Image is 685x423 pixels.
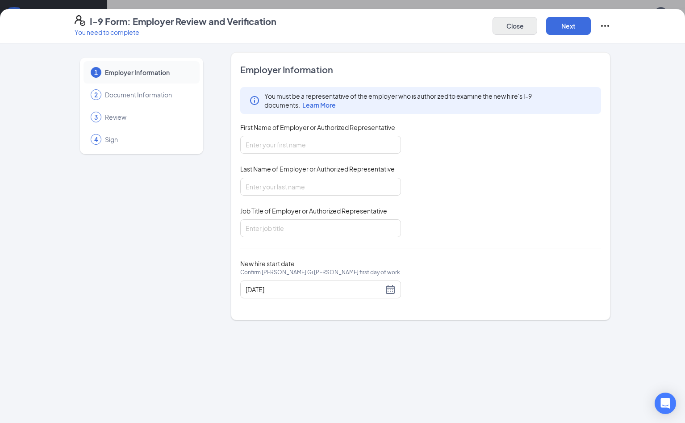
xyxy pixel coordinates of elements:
span: Learn More [302,101,336,109]
span: Document Information [105,90,191,99]
span: 4 [94,135,98,144]
span: Employer Information [105,68,191,77]
span: You must be a representative of the employer who is authorized to examine the new hire's I-9 docu... [264,92,592,109]
h4: I-9 Form: Employer Review and Verification [90,15,276,28]
input: Enter your last name [240,178,401,196]
button: Close [493,17,537,35]
span: 3 [94,113,98,121]
svg: Ellipses [600,21,610,31]
span: 1 [94,68,98,77]
svg: Info [249,95,260,106]
p: You need to complete [75,28,276,37]
span: Sign [105,135,191,144]
span: Last Name of Employer or Authorized Representative [240,164,395,173]
input: Enter job title [240,219,401,237]
svg: FormI9EVerifyIcon [75,15,85,26]
span: Confirm [PERSON_NAME] Gi [PERSON_NAME] first day of work [240,268,400,277]
span: Job Title of Employer or Authorized Representative [240,206,387,215]
input: Enter your first name [240,136,401,154]
span: Employer Information [240,63,601,76]
span: First Name of Employer or Authorized Representative [240,123,395,132]
button: Next [546,17,591,35]
span: Review [105,113,191,121]
div: Open Intercom Messenger [655,393,676,414]
span: 2 [94,90,98,99]
a: Learn More [300,101,336,109]
input: 10/11/2025 [246,285,383,294]
span: New hire start date [240,259,400,286]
